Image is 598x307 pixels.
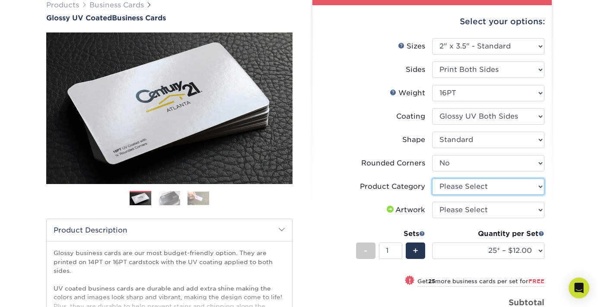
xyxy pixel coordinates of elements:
div: Sizes [398,41,425,52]
a: Glossy UV CoatedBusiness Cards [46,14,293,22]
h2: Product Description [47,219,292,241]
span: + [413,244,418,257]
strong: 25 [428,278,435,284]
div: Sets [356,229,425,239]
small: Get more business cards per set for [417,278,544,287]
div: Sides [406,65,425,75]
div: Rounded Corners [361,158,425,168]
strong: Subtotal [509,297,544,307]
a: Business Cards [89,1,144,9]
div: Product Category [360,181,425,192]
div: Select your options: [319,5,545,38]
div: Quantity per Set [432,229,544,239]
span: - [364,244,368,257]
div: Artwork [385,205,425,215]
a: Products [46,1,79,9]
iframe: Google Customer Reviews [2,281,73,304]
span: Glossy UV Coated [46,14,112,22]
h1: Business Cards [46,14,293,22]
div: Shape [402,135,425,145]
div: Weight [390,88,425,98]
div: Open Intercom Messenger [569,278,589,298]
div: Coating [396,111,425,122]
img: Business Cards 03 [188,191,209,205]
img: Business Cards 02 [159,191,180,206]
span: ! [409,276,411,285]
img: Business Cards 01 [130,188,151,210]
span: FREE [528,278,544,284]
